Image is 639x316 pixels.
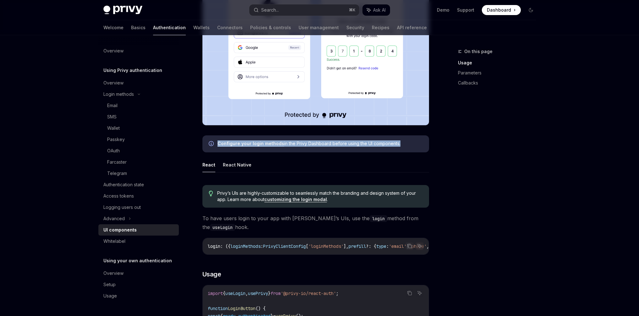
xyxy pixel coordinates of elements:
[218,141,284,146] a: Configure your login methods
[458,68,541,78] a: Parameters
[271,291,281,296] span: from
[98,179,179,190] a: Authentication state
[107,170,127,177] div: Telegram
[98,236,179,247] a: Whitelabel
[208,243,220,249] span: login
[98,145,179,156] a: OAuth
[264,197,327,202] a: customizing the login modal
[107,136,125,143] div: Passkey
[193,20,210,35] a: Wallets
[373,7,386,13] span: Ask AI
[263,243,306,249] span: PrivyClientConfig
[98,123,179,134] a: Wallet
[209,191,213,196] svg: Tip
[98,202,179,213] a: Logging users out
[107,147,120,155] div: OAuth
[218,140,423,147] span: in the Privy Dashboard before using the UI components.
[98,100,179,111] a: Email
[223,157,251,172] button: React Native
[153,20,186,35] a: Authentication
[346,20,364,35] a: Security
[103,90,134,98] div: Login methods
[487,7,511,13] span: Dashboard
[256,306,266,311] span: () {
[245,291,248,296] span: ,
[131,20,146,35] a: Basics
[248,291,268,296] span: usePrivy
[308,243,344,249] span: 'loginMethods'
[98,224,179,236] a: UI components
[405,242,414,250] button: Copy the contents from the code block
[98,45,179,57] a: Overview
[107,124,120,132] div: Wallet
[458,78,541,88] a: Callbacks
[228,306,256,311] span: LoginButton
[416,242,424,250] button: Ask AI
[526,5,536,15] button: Toggle dark mode
[107,102,118,109] div: Email
[103,270,124,277] div: Overview
[389,243,406,249] span: 'email'
[249,4,359,16] button: Search...⌘K
[372,20,389,35] a: Recipes
[103,292,117,300] div: Usage
[349,8,355,13] span: ⌘ K
[223,291,225,296] span: {
[98,168,179,179] a: Telegram
[103,204,141,211] div: Logging users out
[397,20,427,35] a: API reference
[208,291,223,296] span: import
[103,181,144,188] div: Authentication state
[362,4,390,16] button: Ask AI
[98,77,179,89] a: Overview
[98,290,179,302] a: Usage
[250,20,291,35] a: Policies & controls
[103,215,125,222] div: Advanced
[103,79,124,87] div: Overview
[103,192,134,200] div: Access tokens
[261,243,263,249] span: :
[98,268,179,279] a: Overview
[98,134,179,145] a: Passkey
[268,291,271,296] span: }
[225,291,245,296] span: useLogin
[482,5,521,15] a: Dashboard
[349,243,366,249] span: prefill
[376,243,386,249] span: type
[103,20,124,35] a: Welcome
[202,214,429,232] span: To have users login to your app with [PERSON_NAME]’s UIs, use the method from the hook.
[98,279,179,290] a: Setup
[98,190,179,202] a: Access tokens
[107,113,117,121] div: SMS
[103,6,142,14] img: dark logo
[457,7,474,13] a: Support
[107,158,127,166] div: Farcaster
[103,281,116,288] div: Setup
[103,47,124,55] div: Overview
[217,190,422,203] span: Privy’s UIs are highly-customizable to seamlessly match the branding and design system of your ap...
[103,257,172,264] h5: Using your own authentication
[370,215,387,222] code: login
[103,237,125,245] div: Whitelabel
[103,67,162,74] h5: Using Privy authentication
[202,270,221,279] span: Usage
[416,289,424,297] button: Ask AI
[103,226,137,234] div: UI components
[427,243,429,249] span: ,
[299,20,339,35] a: User management
[386,243,389,249] span: :
[366,243,376,249] span: ?: {
[336,291,339,296] span: ;
[210,224,235,231] code: useLogin
[437,7,449,13] a: Demo
[344,243,349,249] span: ],
[281,291,336,296] span: '@privy-io/react-auth'
[405,289,414,297] button: Copy the contents from the code block
[220,243,230,249] span: : ({
[261,6,279,14] div: Search...
[217,20,243,35] a: Connectors
[230,243,261,249] span: loginMethods
[202,157,215,172] button: React
[98,111,179,123] a: SMS
[98,156,179,168] a: Farcaster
